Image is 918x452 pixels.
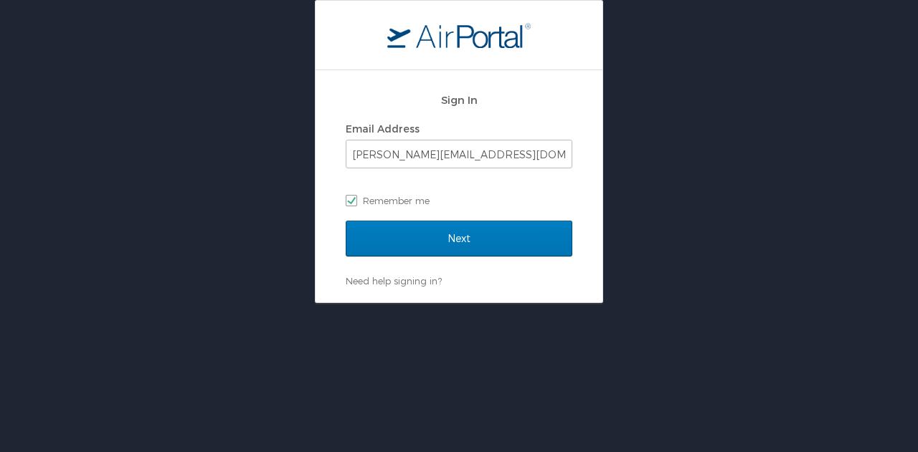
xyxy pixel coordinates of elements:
[346,122,420,135] label: Email Address
[346,190,572,211] label: Remember me
[346,275,442,287] a: Need help signing in?
[387,22,531,48] img: logo
[346,92,572,108] h2: Sign In
[346,221,572,256] input: Next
